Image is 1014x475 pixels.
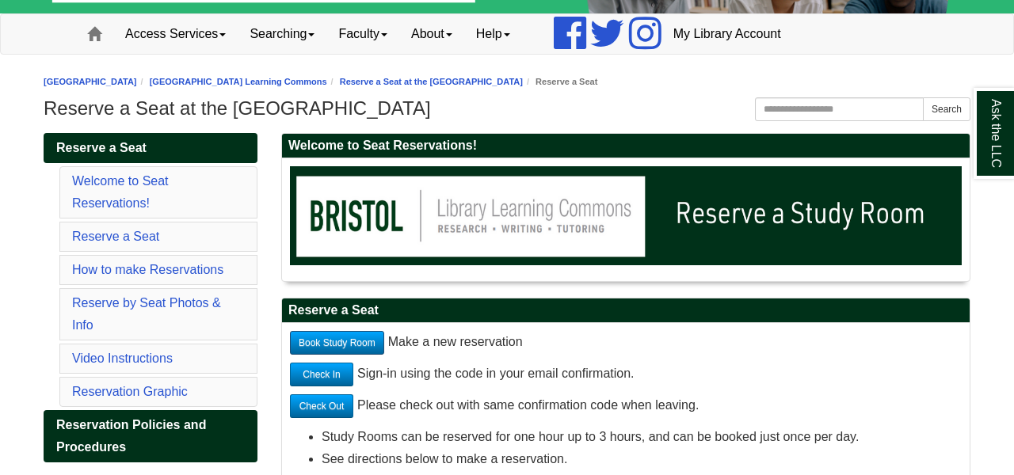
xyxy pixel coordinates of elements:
[290,331,384,355] a: Book Study Room
[44,77,137,86] a: [GEOGRAPHIC_DATA]
[72,296,221,332] a: Reserve by Seat Photos & Info
[113,14,238,54] a: Access Services
[661,14,793,54] a: My Library Account
[44,410,257,462] a: Reservation Policies and Procedures
[326,14,399,54] a: Faculty
[150,77,327,86] a: [GEOGRAPHIC_DATA] Learning Commons
[399,14,464,54] a: About
[44,133,257,163] a: Reserve a Seat
[282,298,970,323] h2: Reserve a Seat
[56,418,206,454] span: Reservation Policies and Procedures
[923,97,970,121] button: Search
[290,394,962,418] p: Please check out with same confirmation code when leaving.
[238,14,326,54] a: Searching
[72,351,173,365] a: Video Instructions
[72,230,159,243] a: Reserve a Seat
[44,74,970,89] nav: breadcrumb
[72,385,188,398] a: Reservation Graphic
[290,331,962,355] p: Make a new reservation
[340,77,523,86] a: Reserve a Seat at the [GEOGRAPHIC_DATA]
[72,174,169,210] a: Welcome to Seat Reservations!
[290,394,353,418] a: Check Out
[523,74,597,89] li: Reserve a Seat
[290,363,353,386] a: Check In
[464,14,522,54] a: Help
[322,448,962,470] li: See directions below to make a reservation.
[44,97,970,120] h1: Reserve a Seat at the [GEOGRAPHIC_DATA]
[322,426,962,448] li: Study Rooms can be reserved for one hour up to 3 hours, and can be booked just once per day.
[282,134,970,158] h2: Welcome to Seat Reservations!
[290,363,962,386] p: Sign-in using the code in your email confirmation.
[56,141,147,154] span: Reserve a Seat
[72,263,223,276] a: How to make Reservations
